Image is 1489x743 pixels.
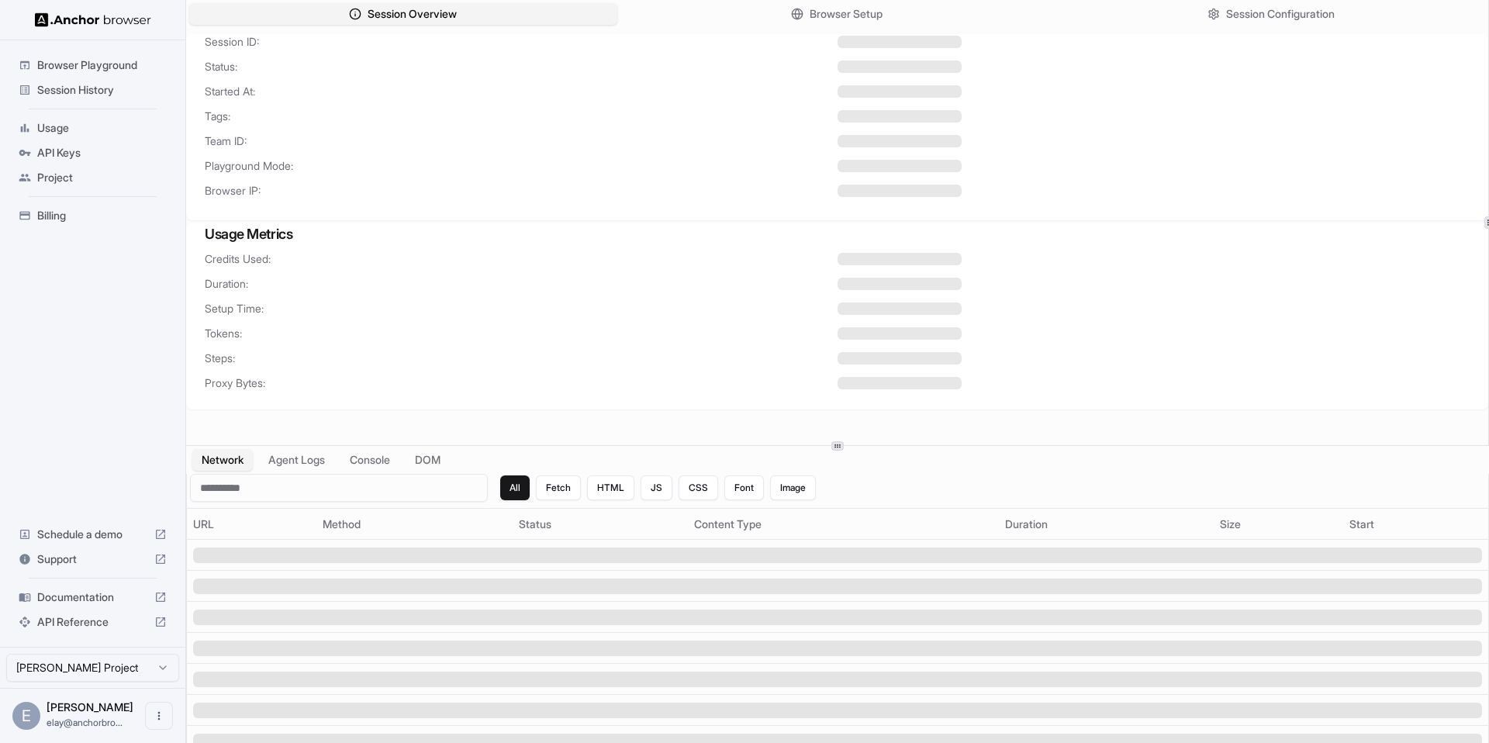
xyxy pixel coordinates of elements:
button: JS [641,475,672,500]
div: Session History [12,78,173,102]
span: Support [37,551,148,567]
div: Method [323,517,506,532]
h3: Usage Metrics [205,223,1470,245]
span: Proxy Bytes: [205,375,838,391]
button: Image [770,475,816,500]
span: Browser IP: [205,183,838,199]
div: Documentation [12,585,173,610]
span: Tokens: [205,326,838,341]
span: Started At: [205,84,838,99]
button: Agent Logs [259,449,334,471]
span: elay@anchorbrowser.io [47,717,123,728]
div: URL [193,517,310,532]
button: Console [340,449,399,471]
div: Content Type [694,517,993,532]
div: Billing [12,203,173,228]
div: Start [1349,517,1482,532]
span: Duration: [205,276,838,292]
span: Billing [37,208,167,223]
span: Elay Gelbart [47,700,133,714]
span: Playground Mode: [205,158,838,174]
div: Size [1220,517,1337,532]
div: Project [12,165,173,190]
button: Network [192,449,253,471]
button: Open menu [145,702,173,730]
span: Credits Used: [205,251,838,267]
span: API Reference [37,614,148,630]
div: E [12,702,40,730]
button: All [500,475,530,500]
button: HTML [587,475,634,500]
span: Project [37,170,167,185]
div: Duration [1005,517,1207,532]
div: API Reference [12,610,173,634]
span: Browser Playground [37,57,167,73]
div: Support [12,547,173,572]
button: DOM [406,449,450,471]
div: API Keys [12,140,173,165]
span: Team ID: [205,133,838,149]
span: Documentation [37,589,148,605]
span: Schedule a demo [37,527,148,542]
div: Status [519,517,682,532]
span: Session ID: [205,34,838,50]
span: Steps: [205,351,838,366]
button: Font [724,475,764,500]
span: Usage [37,120,167,136]
span: Session Configuration [1226,6,1335,22]
span: Session History [37,82,167,98]
div: Schedule a demo [12,522,173,547]
span: Tags: [205,109,838,124]
img: Anchor Logo [35,12,151,27]
div: Usage [12,116,173,140]
button: Fetch [536,475,581,500]
span: API Keys [37,145,167,161]
span: Status: [205,59,838,74]
span: Setup Time: [205,301,838,316]
span: Browser Setup [810,6,883,22]
div: Browser Playground [12,53,173,78]
span: Session Overview [368,6,457,22]
button: CSS [679,475,718,500]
